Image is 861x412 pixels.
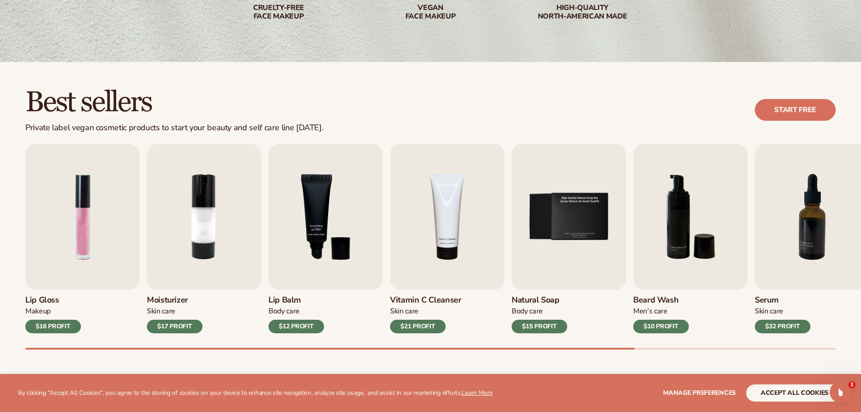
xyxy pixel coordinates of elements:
div: Makeup [25,307,81,316]
div: $17 PROFIT [147,320,202,333]
h3: Natural Soap [512,295,567,305]
div: $15 PROFIT [512,320,567,333]
h3: Lip Gloss [25,295,81,305]
div: $21 PROFIT [390,320,446,333]
button: Manage preferences [663,384,736,402]
div: Cruelty-free face makeup [221,4,337,21]
div: Skin Care [755,307,810,316]
a: 1 / 9 [25,144,140,333]
a: 6 / 9 [633,144,748,333]
a: 5 / 9 [512,144,626,333]
button: accept all cookies [746,384,843,402]
div: $12 PROFIT [268,320,324,333]
iframe: Intercom live chat [830,381,852,403]
div: Body Care [268,307,324,316]
h3: Beard Wash [633,295,689,305]
div: Private label vegan cosmetic products to start your beauty and self care line [DATE]. [25,123,323,133]
span: 1 [848,381,856,388]
a: 2 / 9 [147,144,261,333]
a: 4 / 9 [390,144,504,333]
p: By clicking "Accept All Cookies", you agree to the storing of cookies on your device to enhance s... [18,389,493,397]
div: $32 PROFIT [755,320,810,333]
div: Men’s Care [633,307,689,316]
h3: Lip Balm [268,295,324,305]
span: Manage preferences [663,388,736,397]
h3: Serum [755,295,810,305]
div: $16 PROFIT [25,320,81,333]
div: Skin Care [390,307,461,316]
a: Learn More [461,388,492,397]
a: 3 / 9 [268,144,383,333]
div: Skin Care [147,307,202,316]
div: Vegan face makeup [373,4,489,21]
h3: Moisturizer [147,295,202,305]
a: Start free [755,99,836,121]
div: High-quality North-american made [525,4,640,21]
h3: Vitamin C Cleanser [390,295,461,305]
div: $10 PROFIT [633,320,689,333]
h2: Best sellers [25,87,323,118]
div: Body Care [512,307,567,316]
